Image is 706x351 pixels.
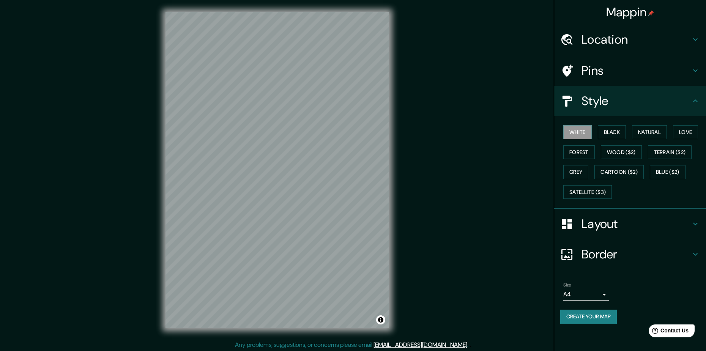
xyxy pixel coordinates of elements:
[601,145,642,159] button: Wood ($2)
[673,125,698,139] button: Love
[582,247,691,262] h4: Border
[648,10,654,16] img: pin-icon.png
[632,125,667,139] button: Natural
[554,24,706,55] div: Location
[648,145,692,159] button: Terrain ($2)
[563,288,609,301] div: A4
[563,125,592,139] button: White
[563,145,595,159] button: Forest
[606,5,654,20] h4: Mappin
[373,341,467,349] a: [EMAIL_ADDRESS][DOMAIN_NAME]
[554,86,706,116] div: Style
[468,340,470,349] div: .
[554,209,706,239] div: Layout
[582,216,691,231] h4: Layout
[235,340,468,349] p: Any problems, suggestions, or concerns please email .
[554,55,706,86] div: Pins
[638,321,698,343] iframe: Help widget launcher
[165,12,389,328] canvas: Map
[582,32,691,47] h4: Location
[650,165,686,179] button: Blue ($2)
[470,340,471,349] div: .
[582,93,691,109] h4: Style
[376,315,385,324] button: Toggle attribution
[563,282,571,288] label: Size
[582,63,691,78] h4: Pins
[563,185,612,199] button: Satellite ($3)
[560,310,617,324] button: Create your map
[598,125,626,139] button: Black
[594,165,644,179] button: Cartoon ($2)
[554,239,706,269] div: Border
[563,165,588,179] button: Grey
